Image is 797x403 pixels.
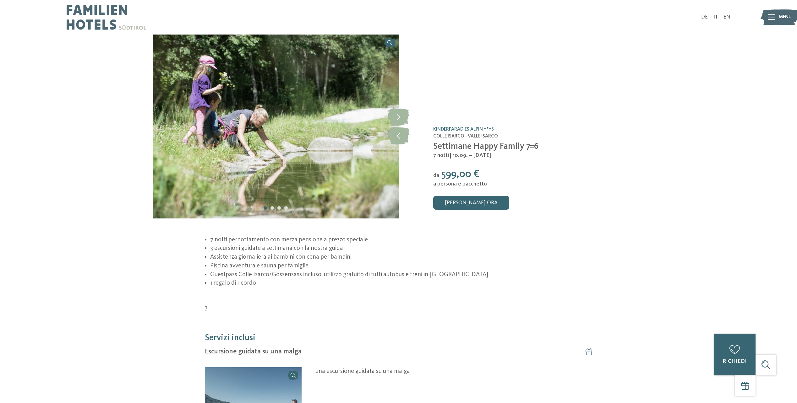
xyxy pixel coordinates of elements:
span: Colle Isarco - Valle Isarco [433,134,498,139]
a: [PERSON_NAME] ora [433,196,509,210]
a: IT [713,14,718,20]
span: 599,00 € [441,169,479,180]
span: richiedi [723,359,747,364]
div: Carousel Page 1 (Current Slide) [264,206,267,210]
a: EN [723,14,730,20]
span: da [433,173,439,178]
span: | 10.09. – [DATE] [450,153,491,158]
a: Kinderparadies Alpin ***S [433,127,494,132]
div: Carousel Page 3 [277,206,281,210]
a: DE [701,14,708,20]
p: una escursione guidata su una malga [315,367,592,376]
li: 3 escursioni guidate a settimana con la nostra guida [210,244,592,253]
p: 3 [205,304,592,312]
span: 7 notti [433,153,449,158]
span: a persona e pacchetto [433,181,487,187]
li: 1 regalo di ricordo [210,279,592,288]
img: Settimane Happy Family 7=6 [153,35,399,218]
span: Settimane Happy Family 7=6 [433,142,538,151]
span: Escursione guidata su una malga [205,347,302,357]
span: Servizi inclusi [205,334,255,342]
li: Piscina avventura e sauna per famiglie [210,262,592,271]
div: Carousel Page 2 [270,206,274,210]
span: Menu [779,14,792,21]
li: 7 notti pernottamento con mezza pensione a prezzo speciale [210,236,592,244]
a: richiedi [714,334,756,375]
div: Carousel Page 4 [284,206,288,210]
li: Assistenza giornaliera ai bambini con cena per bambini [210,253,592,262]
li: Guestpass Colle Isarco/Gossensass incluso: utilizzo gratuito di tutti autobus e treni in [GEOGRAP... [210,271,592,279]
